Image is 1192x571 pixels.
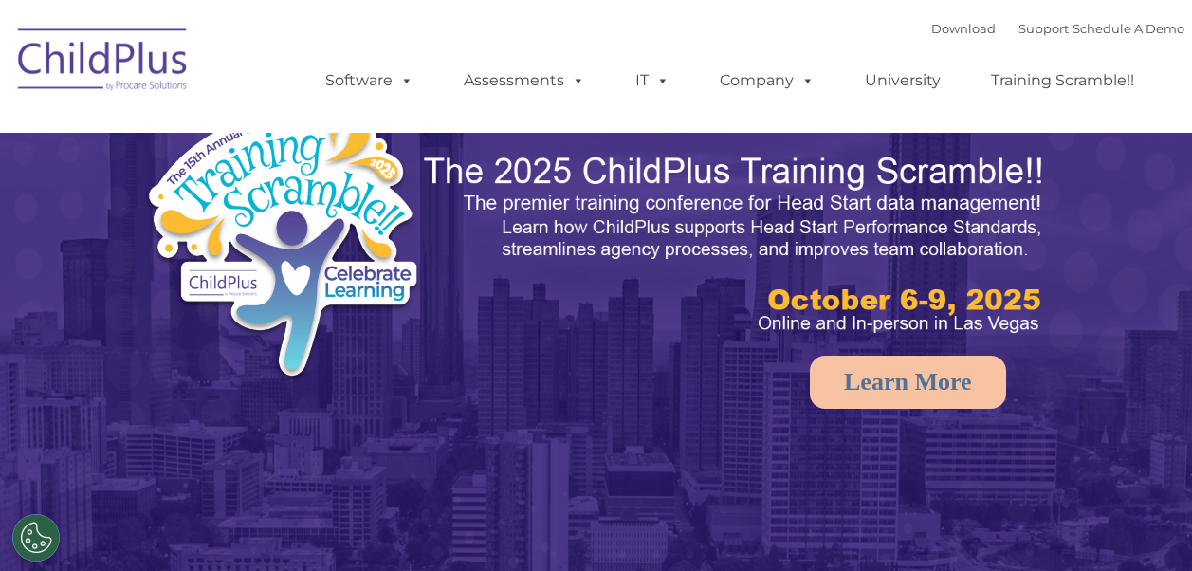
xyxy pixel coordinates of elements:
[445,62,604,100] a: Assessments
[931,21,1184,36] font: |
[931,21,996,36] a: Download
[616,62,688,100] a: IT
[306,62,432,100] a: Software
[12,514,60,562] button: Cookies Settings
[1073,21,1184,36] a: Schedule A Demo
[972,62,1153,100] a: Training Scramble!!
[846,62,960,100] a: University
[9,15,198,110] img: ChildPlus by Procare Solutions
[701,62,834,100] a: Company
[1018,21,1069,36] a: Support
[810,356,1006,409] a: Learn More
